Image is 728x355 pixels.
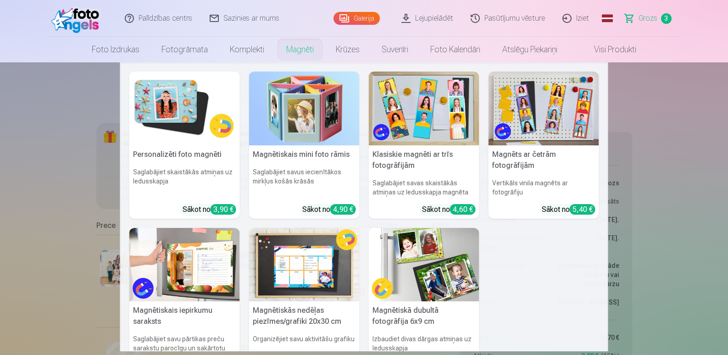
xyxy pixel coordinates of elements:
h5: Personalizēti foto magnēti [129,145,240,164]
a: Klasiskie magnēti ar trīs fotogrāfijāmKlasiskie magnēti ar trīs fotogrāfijāmSaglabājiet savas ska... [369,72,479,219]
a: Suvenīri [371,37,419,62]
a: Komplekti [219,37,275,62]
h6: Vertikāls vinila magnēts ar fotogrāfiju [489,175,599,200]
a: Personalizēti foto magnētiPersonalizēti foto magnētiSaglabājiet skaistākās atmiņas uz ledusskapja... [129,72,240,219]
h5: Magnētiskās nedēļas piezīmes/grafiki 20x30 cm [249,301,360,331]
span: 3 [661,13,672,24]
h5: Klasiskie magnēti ar trīs fotogrāfijām [369,145,479,175]
h5: Magnētiskais iepirkumu saraksts [129,301,240,331]
img: Klasiskie magnēti ar trīs fotogrāfijām [369,72,479,145]
span: Grozs [639,13,657,24]
h5: Magnētiskā dubultā fotogrāfija 6x9 cm [369,301,479,331]
a: Foto kalendāri [419,37,491,62]
div: 5,40 € [570,204,595,215]
img: /fa1 [51,4,104,33]
a: Foto izdrukas [81,37,150,62]
div: 3,90 € [211,204,236,215]
h6: Saglabājiet savus iecienītākos mirkļus košās krāsās [249,164,360,200]
h6: Saglabājiet skaistākās atmiņas uz ledusskapja [129,164,240,200]
h6: Saglabājiet savas skaistākās atmiņas uz ledusskapja magnēta [369,175,479,200]
img: Magnētiskais mini foto rāmis [249,72,360,145]
img: Personalizēti foto magnēti [129,72,240,145]
a: Fotogrāmata [150,37,219,62]
h5: Magnētiskais mini foto rāmis [249,145,360,164]
img: Magnēts ar četrām fotogrāfijām [489,72,599,145]
h5: Magnēts ar četrām fotogrāfijām [489,145,599,175]
div: Sākot no [422,204,476,215]
img: Magnētiskā dubultā fotogrāfija 6x9 cm [369,228,479,302]
div: Sākot no [302,204,356,215]
a: Visi produkti [568,37,647,62]
a: Magnēts ar četrām fotogrāfijāmMagnēts ar četrām fotogrāfijāmVertikāls vinila magnēts ar fotogrāfi... [489,72,599,219]
a: Magnētiskais mini foto rāmisMagnētiskais mini foto rāmisSaglabājiet savus iecienītākos mirkļus ko... [249,72,360,219]
div: 4,90 € [330,204,356,215]
a: Magnēti [275,37,325,62]
a: Galerija [333,12,380,25]
img: Magnētiskais iepirkumu saraksts [129,228,240,302]
div: Sākot no [183,204,236,215]
a: Atslēgu piekariņi [491,37,568,62]
a: Krūzes [325,37,371,62]
div: Sākot no [542,204,595,215]
div: 4,60 € [450,204,476,215]
img: Magnētiskās nedēļas piezīmes/grafiki 20x30 cm [249,228,360,302]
